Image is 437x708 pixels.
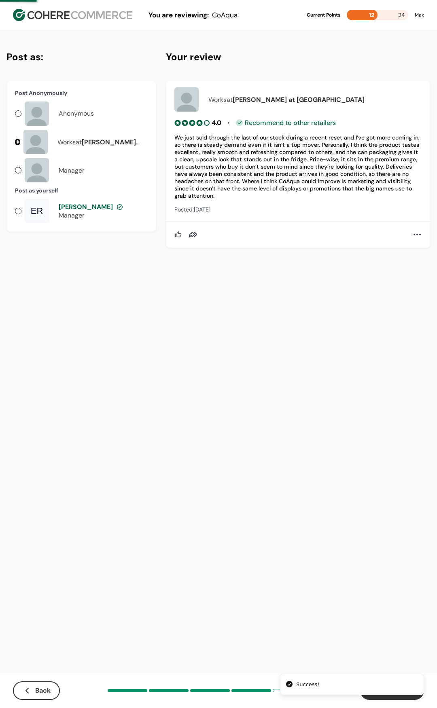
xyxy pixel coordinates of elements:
[15,89,148,97] div: Post Anonymously
[212,11,238,19] span: CoAqua
[228,119,229,127] span: •
[59,203,113,211] span: [PERSON_NAME]
[174,134,422,199] div: We just sold through the last of our stock during a recent reset and I’ve got more coming in, so ...
[208,95,422,104] div: Works
[6,50,156,64] h4: Post as:
[57,138,141,146] div: Works
[57,138,140,155] span: [PERSON_NAME] at [GEOGRAPHIC_DATA]
[174,206,422,213] div: Posted: [DATE]
[227,95,233,104] span: at
[236,119,336,126] div: Recommend to other retailers
[369,11,374,19] span: 12
[59,211,123,220] div: Manager
[13,681,60,700] button: Back
[233,95,365,104] span: [PERSON_NAME] at [GEOGRAPHIC_DATA]
[59,166,85,175] div: Manager
[76,138,82,146] span: at
[398,10,405,20] span: 24
[296,681,320,689] div: Success!
[13,9,132,21] img: Cohere Logo
[59,109,94,118] div: Anonymous
[166,50,431,64] h4: Your review
[415,11,424,19] div: Max
[307,11,340,19] div: Current Points
[15,186,148,195] div: Post as yourself
[212,118,221,127] div: 4.0
[148,11,209,19] span: You are reviewing:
